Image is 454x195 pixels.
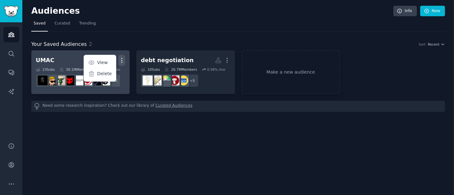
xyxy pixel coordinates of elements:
[141,67,160,72] div: 10 Sub s
[38,76,48,85] img: StockTradingIdeas
[34,21,46,26] span: Saved
[59,67,92,72] div: 30.1M Members
[242,50,340,94] a: Make a new audience
[141,56,193,64] div: debt negotiation
[85,56,115,69] a: View
[31,101,445,112] div: Need some research inspiration? Check out our library of
[31,18,48,32] a: Saved
[55,21,70,26] span: Curated
[185,74,199,87] div: + 5
[31,40,87,48] span: Your Saved Audiences
[178,76,188,85] img: CreditCards
[4,6,19,17] img: GummySearch logo
[428,42,445,47] button: Recent
[77,18,98,32] a: Trending
[428,42,439,47] span: Recent
[36,56,54,64] div: UMAC
[420,6,445,17] a: New
[56,76,65,85] img: Stocktradingalerts
[170,76,179,85] img: PersonalFinanceCanada
[155,103,193,110] a: Curated Audiences
[97,59,108,66] p: View
[89,41,92,47] span: 2
[97,70,112,77] p: Delete
[31,6,393,16] h2: Audiences
[31,50,130,94] a: UMACViewDelete23Subs30.1MMembers0.88% /mo+15UMACTickerTalkByLiamRCATONDSRedCatHoldingsStocktradin...
[52,18,72,32] a: Curated
[419,42,426,47] div: Sort
[143,76,153,85] img: DebtAdvice
[136,50,235,94] a: debt negotiation10Subs26.7MMembers0.58% /mo+5CreditCardsPersonalFinanceCanadaCReditBankruptcyDebt...
[36,67,55,72] div: 23 Sub s
[164,67,197,72] div: 26.7M Members
[152,76,162,85] img: Bankruptcy
[64,76,74,85] img: RedCatHoldings
[73,76,83,85] img: ONDS
[47,76,57,85] img: wallstreetbetsHIGH
[393,6,417,17] a: Info
[79,21,96,26] span: Trending
[161,76,170,85] img: CRedit
[207,67,225,72] div: 0.58 % /mo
